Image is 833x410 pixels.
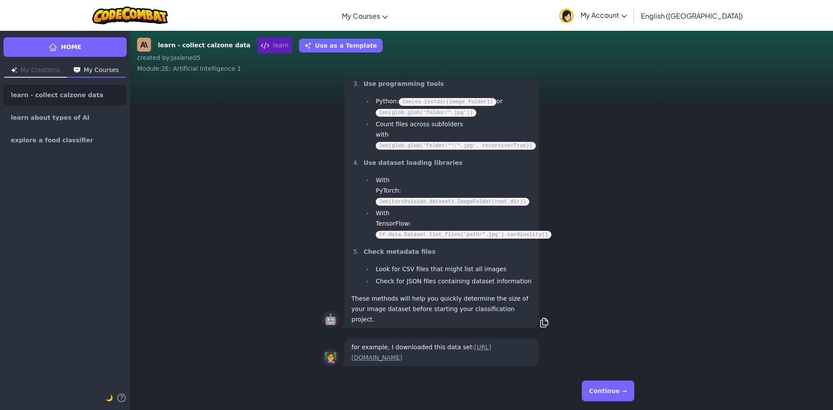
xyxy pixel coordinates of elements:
img: Icon [11,67,17,73]
button: My Creations [4,64,67,78]
strong: learn - collect calzone data [158,41,250,50]
button: 🌙 [105,393,113,403]
span: My Courses [342,11,380,20]
span: learn [257,37,292,53]
a: Home [3,37,127,57]
img: CodeCombat logo [92,7,168,24]
a: learn - collect calzone data [3,85,127,105]
div: Module : 2E: Artificial Intelligence 1 [137,64,826,73]
code: len(glob.glob('folder/**/*.jpg', recursive=True)) [376,142,536,150]
code: len(os.listdir(image_folder)) [399,98,496,106]
span: created by : Jaslene05 [137,54,200,61]
strong: Use dataset loading libraries [364,159,462,166]
strong: Use programming tools [364,80,444,87]
li: With PyTorch: [373,175,532,207]
li: With TensorFlow: [373,208,532,239]
code: tf.data.Dataset.list_files('path/*.jpg').cardinality() [376,231,551,239]
img: Icon [74,67,80,73]
span: My Account [580,10,627,20]
span: Home [61,43,81,52]
p: These methods will help you quickly determine the size of your image dataset before starting your... [351,293,532,325]
a: explore a food classifier [3,130,127,151]
strong: Check metadata files [364,248,436,255]
p: for example, I downloaded this data set: [351,342,532,363]
a: learn about types of AI [3,107,127,128]
button: My Courses [67,64,126,78]
button: Continue → [582,380,634,401]
div: 🤖 [322,311,339,328]
div: 👩‍🏫 [322,349,339,366]
a: My Courses [338,4,392,27]
span: learn - collect calzone data [11,92,103,98]
li: Python: or [373,96,532,117]
span: English ([GEOGRAPHIC_DATA]) [641,11,743,20]
code: len(torchvision.datasets.ImageFolder(root_dir)) [376,198,529,206]
img: avatar [559,9,574,23]
button: Use as a Template [299,39,383,52]
img: Claude [137,38,151,52]
span: learn about types of AI [11,115,89,121]
li: Check for JSON files containing dataset information [373,276,532,286]
code: len(glob.glob('folder/*.jpg')) [376,109,476,117]
a: My Account [555,2,631,29]
a: English ([GEOGRAPHIC_DATA]) [636,4,747,27]
li: Look for CSV files that might list all images [373,264,532,274]
span: 🌙 [105,394,113,401]
span: explore a food classifier [11,137,93,143]
li: Count files across subfolders with [373,119,532,151]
